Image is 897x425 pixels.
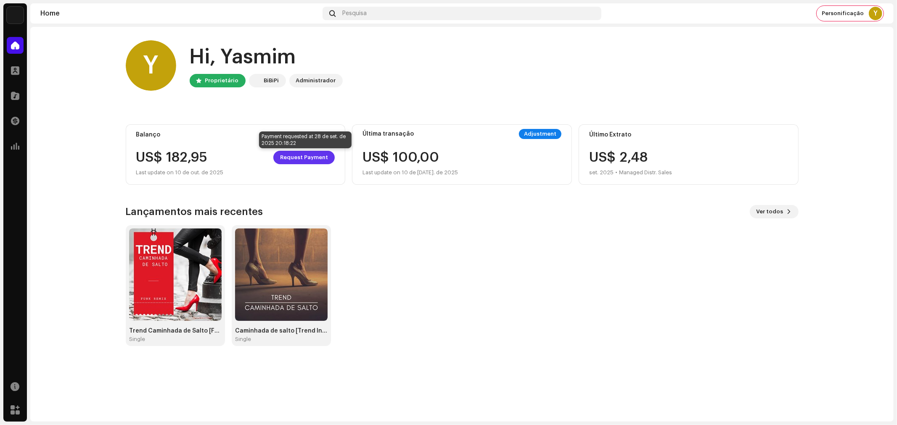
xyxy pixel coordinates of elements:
div: Trend Caminhada de Salto [Funk Remix] [129,328,222,334]
img: 8570ccf7-64aa-46bf-9f70-61ee3b8451d8 [7,7,24,24]
div: Último Extrato [589,131,788,138]
div: • [615,168,617,178]
div: set. 2025 [589,168,614,178]
img: 25841d55-8ba6-4d5d-8423-f985800fe938 [235,228,328,321]
div: Single [129,336,145,343]
div: Balanço [136,131,335,138]
div: Hi, Yasmim [190,44,343,71]
span: Personificação [822,10,864,17]
div: Proprietário [205,76,239,86]
img: 22ebeb4b-aa09-4aa5-bc49-2de464056a43 [129,228,222,321]
div: Última transação [363,131,414,137]
div: Managed Distr. Sales [619,168,672,178]
re-o-card-value: Balanço [126,124,346,185]
div: Caminhada de salto [Trend Instrumental] [235,328,328,334]
button: Ver todos [750,205,799,218]
div: Y [869,7,882,20]
img: 8570ccf7-64aa-46bf-9f70-61ee3b8451d8 [251,76,261,86]
div: BiBiPi [264,76,279,86]
div: Last update on 10 de [DATE]. de 2025 [363,168,458,178]
div: Last update on 10 de out. de 2025 [136,168,335,178]
button: Request Payment [273,151,335,164]
re-o-card-value: Último Extrato [579,124,799,185]
h3: Lançamentos mais recentes [126,205,263,218]
div: Administrador [296,76,336,86]
div: Y [126,40,176,91]
div: Home [40,10,319,17]
div: Single [235,336,251,343]
span: Request Payment [280,149,328,166]
span: Pesquisa [342,10,367,17]
span: Ver todos [757,203,783,220]
div: Adjustment [519,129,561,139]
